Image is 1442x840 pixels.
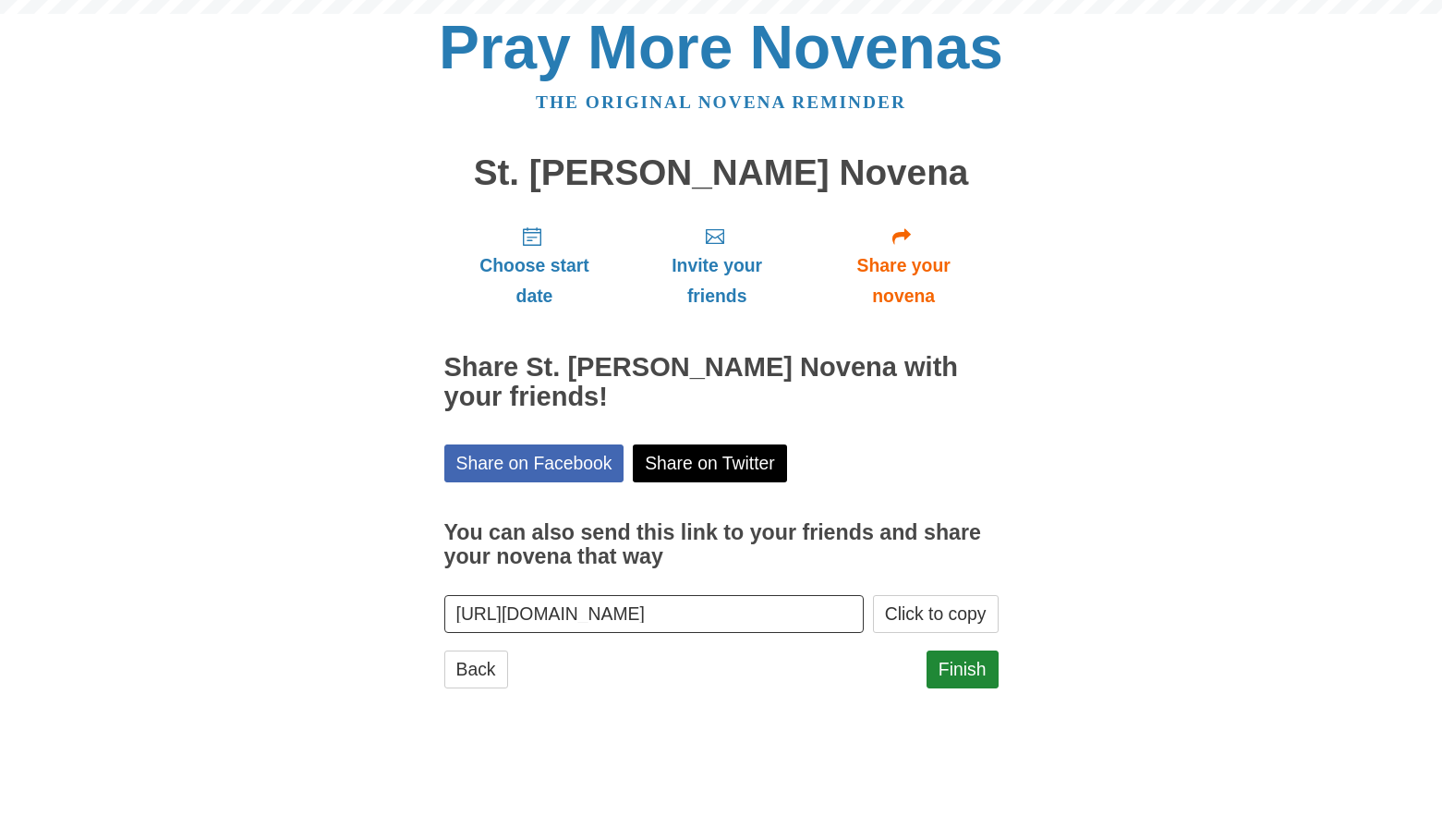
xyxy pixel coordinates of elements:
button: Click to copy [873,595,999,633]
h1: St. [PERSON_NAME] Novena [444,153,999,193]
span: Choose start date [463,250,607,311]
span: Share your novena [828,250,980,311]
a: The original novena reminder [536,92,906,112]
span: Invite your friends [643,250,790,311]
h3: You can also send this link to your friends and share your novena that way [444,521,999,568]
a: Pray More Novenas [439,13,1003,81]
a: Share your novena [809,211,999,321]
h2: Share St. [PERSON_NAME] Novena with your friends! [444,353,999,412]
a: Back [444,651,508,688]
a: Choose start date [444,211,625,321]
a: Finish [927,651,999,688]
a: Share on Facebook [444,444,624,482]
a: Invite your friends [624,211,808,321]
a: Share on Twitter [633,444,787,482]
